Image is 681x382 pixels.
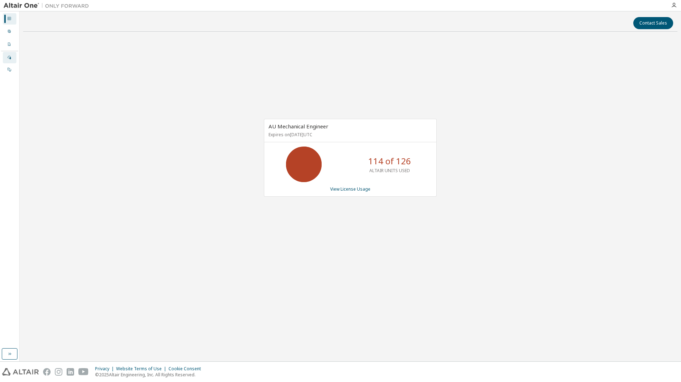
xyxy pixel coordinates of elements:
a: View License Usage [330,186,370,192]
div: Website Terms of Use [116,366,168,372]
img: facebook.svg [43,368,51,376]
div: Dashboard [3,13,16,25]
img: Altair One [4,2,93,9]
div: User Profile [3,26,16,37]
p: © 2025 Altair Engineering, Inc. All Rights Reserved. [95,372,205,378]
img: instagram.svg [55,368,62,376]
p: 114 of 126 [368,155,411,167]
button: Contact Sales [633,17,673,29]
div: Managed [3,52,16,63]
p: ALTAIR UNITS USED [369,168,410,174]
span: AU Mechanical Engineer [269,123,328,130]
div: On Prem [3,64,16,75]
p: Expires on [DATE] UTC [269,132,430,138]
div: Privacy [95,366,116,372]
div: Company Profile [3,39,16,50]
img: linkedin.svg [67,368,74,376]
div: Cookie Consent [168,366,205,372]
img: youtube.svg [78,368,89,376]
img: altair_logo.svg [2,368,39,376]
